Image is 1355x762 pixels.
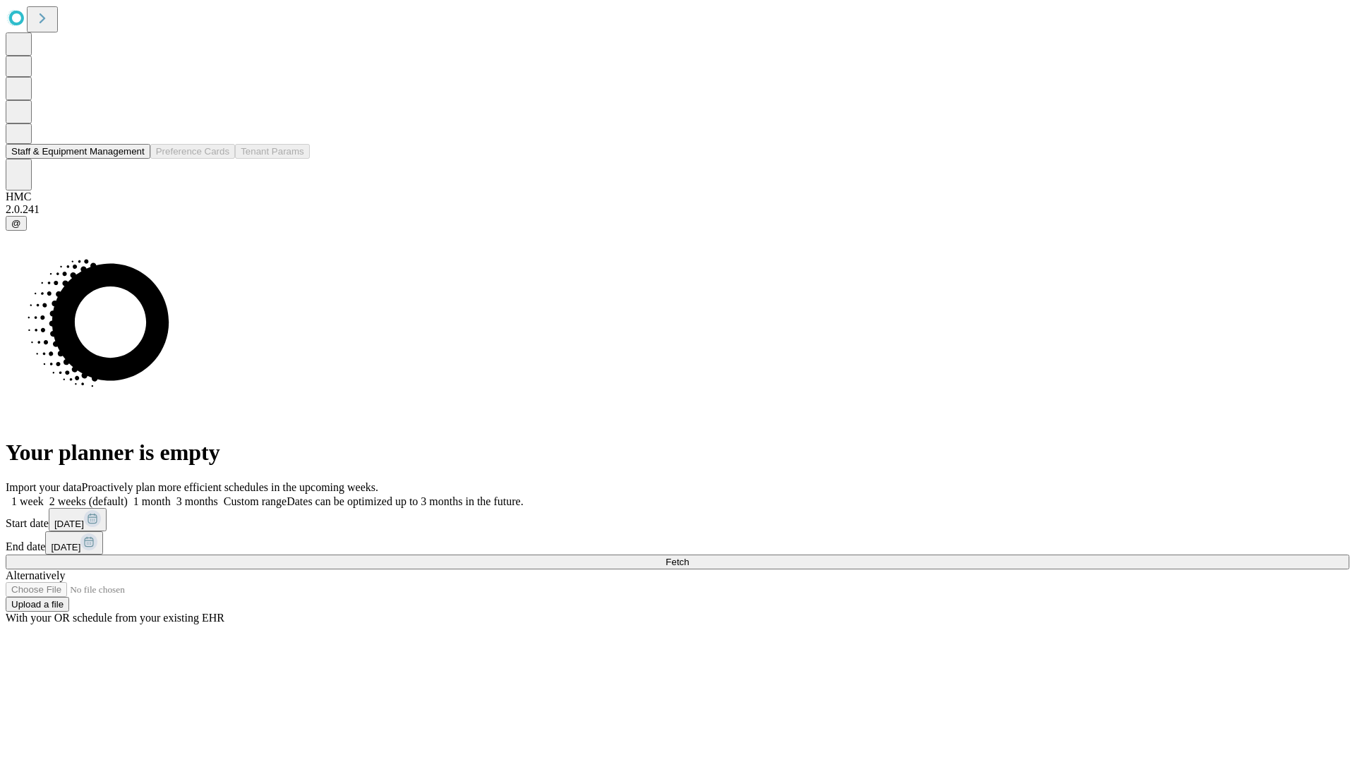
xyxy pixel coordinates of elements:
span: 1 week [11,495,44,507]
span: Alternatively [6,569,65,581]
span: [DATE] [51,542,80,552]
div: End date [6,531,1349,555]
button: Upload a file [6,597,69,612]
div: Start date [6,508,1349,531]
span: 2 weeks (default) [49,495,128,507]
div: 2.0.241 [6,203,1349,216]
span: With your OR schedule from your existing EHR [6,612,224,624]
button: Staff & Equipment Management [6,144,150,159]
span: Proactively plan more efficient schedules in the upcoming weeks. [82,481,378,493]
button: Tenant Params [235,144,310,159]
span: 1 month [133,495,171,507]
div: HMC [6,190,1349,203]
button: [DATE] [45,531,103,555]
button: [DATE] [49,508,107,531]
button: Preference Cards [150,144,235,159]
span: Custom range [224,495,287,507]
button: @ [6,216,27,231]
span: [DATE] [54,519,84,529]
h1: Your planner is empty [6,440,1349,466]
span: Dates can be optimized up to 3 months in the future. [287,495,523,507]
span: @ [11,218,21,229]
span: Fetch [666,557,689,567]
span: 3 months [176,495,218,507]
span: Import your data [6,481,82,493]
button: Fetch [6,555,1349,569]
